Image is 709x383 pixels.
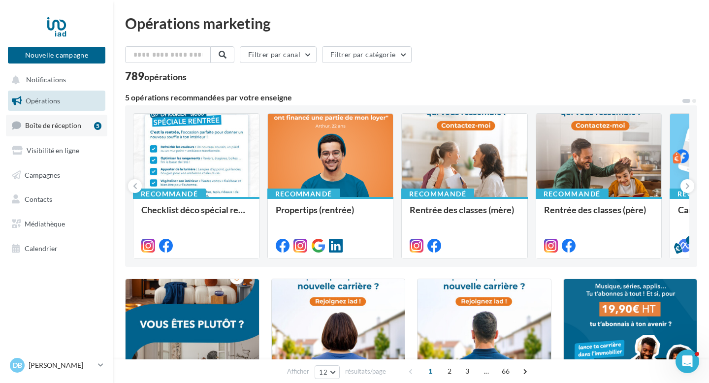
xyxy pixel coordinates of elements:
div: 5 [94,122,101,130]
span: Opérations [26,96,60,105]
span: 66 [498,363,514,379]
span: 2 [442,363,457,379]
a: Contacts [6,189,107,210]
span: ... [479,363,494,379]
div: 5 [686,236,695,245]
div: Opérations marketing [125,16,697,31]
span: Afficher [287,367,309,376]
a: DB [PERSON_NAME] [8,356,105,375]
span: 1 [422,363,438,379]
div: Rentrée des classes (père) [544,205,654,224]
div: Propertips (rentrée) [276,205,386,224]
div: Recommandé [401,189,474,199]
button: 12 [315,365,340,379]
span: 3 [459,363,475,379]
a: Campagnes [6,165,107,186]
a: Médiathèque [6,214,107,234]
span: Calendrier [25,244,58,253]
span: Contacts [25,195,52,203]
div: Recommandé [133,189,206,199]
div: opérations [144,72,187,81]
a: Visibilité en ligne [6,140,107,161]
span: DB [13,360,22,370]
button: Nouvelle campagne [8,47,105,64]
div: Recommandé [536,189,609,199]
div: 5 opérations recommandées par votre enseigne [125,94,681,101]
span: résultats/page [345,367,386,376]
a: Calendrier [6,238,107,259]
div: Recommandé [267,189,340,199]
a: Opérations [6,91,107,111]
span: Campagnes [25,170,60,179]
span: Boîte de réception [25,121,81,129]
p: [PERSON_NAME] [29,360,94,370]
button: Filtrer par catégorie [322,46,412,63]
span: 12 [319,368,327,376]
button: Filtrer par canal [240,46,317,63]
span: Notifications [26,76,66,84]
div: 789 [125,71,187,82]
span: Visibilité en ligne [27,146,79,155]
div: Rentrée des classes (mère) [410,205,519,224]
div: Checklist déco spécial rentrée [141,205,251,224]
a: Boîte de réception5 [6,115,107,136]
iframe: Intercom live chat [676,350,699,373]
span: Médiathèque [25,220,65,228]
